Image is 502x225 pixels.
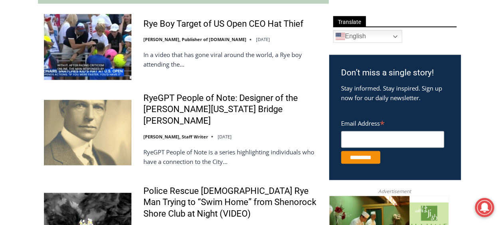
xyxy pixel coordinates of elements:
[143,18,304,30] a: Rye Boy Target of US Open CEO Hat Thief
[341,83,448,103] p: Stay informed. Stay inspired. Sign up now for our daily newsletter.
[341,67,448,79] h3: Don’t miss a single story!
[209,79,370,97] span: Intern @ [DOMAIN_NAME]
[333,30,402,43] a: English
[44,14,131,79] img: Rye Boy Target of US Open CEO Hat Thief
[2,82,78,112] span: Open Tues. - Sun. [PHONE_NUMBER]
[143,134,208,140] a: [PERSON_NAME], Staff Writer
[44,100,131,165] img: RyeGPT People of Note: Designer of the George Washington Bridge Othmar Ammann
[82,50,117,95] div: "the precise, almost orchestrated movements of cutting and assembling sushi and [PERSON_NAME] mak...
[243,8,278,31] h4: Book [PERSON_NAME]'s Good Humor for Your Event
[143,186,319,220] a: Police Rescue [DEMOGRAPHIC_DATA] Rye Man Trying to “Swim Home” from Shenorock Shore Club at Night...
[370,187,419,195] span: Advertisement
[0,80,80,99] a: Open Tues. - Sun. [PHONE_NUMBER]
[202,0,377,77] div: "[PERSON_NAME] and I covered the [DATE] Parade, which was a really eye opening experience as I ha...
[143,93,319,127] a: RyeGPT People of Note: Designer of the [PERSON_NAME][US_STATE] Bridge [PERSON_NAME]
[52,14,197,22] div: Serving [GEOGRAPHIC_DATA] Since [DATE]
[218,134,232,140] time: [DATE]
[256,36,270,42] time: [DATE]
[143,36,246,42] a: [PERSON_NAME], Publisher of [DOMAIN_NAME]
[192,77,387,99] a: Intern @ [DOMAIN_NAME]
[143,50,319,69] p: In a video that has gone viral around the world, a Rye boy attending the…
[333,16,366,27] span: Translate
[193,0,241,36] img: s_800_809a2aa2-bb6e-4add-8b5e-749ad0704c34.jpeg
[237,2,288,36] a: Book [PERSON_NAME]'s Good Humor for Your Event
[341,115,444,130] label: Email Address
[335,32,345,41] img: en
[143,147,319,166] p: RyeGPT People of Note is a series highlighting individuals who have a connection to the City…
